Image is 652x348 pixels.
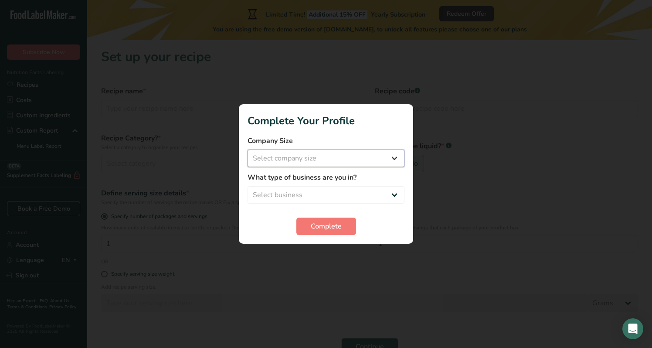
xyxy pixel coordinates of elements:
[248,113,404,129] h1: Complete Your Profile
[248,172,404,183] label: What type of business are you in?
[296,218,356,235] button: Complete
[248,136,404,146] label: Company Size
[622,318,643,339] div: Open Intercom Messenger
[311,221,342,232] span: Complete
